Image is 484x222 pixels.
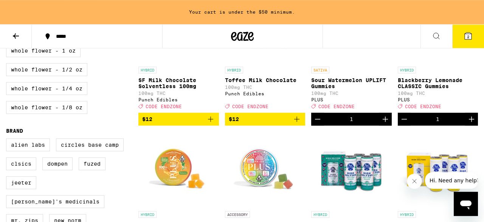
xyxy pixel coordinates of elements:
[318,104,355,109] span: CODE ENDZONE
[436,116,439,122] div: 1
[225,91,306,96] div: Punch Edibles
[407,174,422,189] iframe: Close message
[141,132,216,207] img: PLUS - Clementine CLASSIC Gummies
[311,113,324,126] button: Decrement
[467,34,469,39] span: 2
[232,104,268,109] span: CODE ENDZONE
[379,113,392,126] button: Increment
[405,104,441,109] span: CODE ENDZONE
[425,172,478,189] iframe: Message from company
[454,192,478,216] iframe: Button to launch messaging window
[42,157,73,170] label: Dompen
[138,97,219,102] div: Punch Edibles
[6,195,104,208] label: [PERSON_NAME]'s Medicinals
[142,116,152,122] span: $12
[138,113,219,126] button: Add to bag
[138,91,219,96] p: 100mg THC
[138,211,157,218] p: HYBRID
[311,77,392,89] p: Sour Watermelon UPLIFT Gummies
[225,113,306,126] button: Add to bag
[465,113,478,126] button: Increment
[6,128,23,134] legend: Brand
[311,211,329,218] p: HYBRID
[452,25,484,48] button: 2
[311,97,392,102] div: PLUS
[225,77,306,83] p: Toffee Milk Chocolate
[6,82,87,95] label: Whole Flower - 1/4 oz
[225,85,306,90] p: 100mg THC
[138,67,157,73] p: HYBRID
[6,176,36,189] label: Jeeter
[398,113,411,126] button: Decrement
[398,97,478,102] div: PLUS
[6,63,87,76] label: Whole Flower - 1/2 oz
[398,91,478,96] p: 100mg THC
[398,211,416,218] p: HYBRID
[6,44,81,57] label: Whole Flower - 1 oz
[225,67,243,73] p: HYBRID
[225,211,250,218] p: ACCESSORY
[400,132,476,207] img: Pabst Labs - Lemon High Seltzer - 4-Pack
[313,132,389,207] img: Pabst Labs - Daytime Guava High Seltzer - 4-pack
[311,91,392,96] p: 100mg THC
[146,104,182,109] span: CODE ENDZONE
[229,116,239,122] span: $12
[5,5,54,11] span: Hi. Need any help?
[398,77,478,89] p: Blackberry Lemonade CLASSIC Gummies
[398,67,416,73] p: HYBRID
[6,101,87,114] label: Whole Flower - 1/8 oz
[79,157,105,170] label: Fuzed
[56,138,124,151] label: Circles Base Camp
[311,67,329,73] p: SATIVA
[350,116,353,122] div: 1
[227,132,303,207] img: PLUS - Limited Edition Pride Rainbow Sherbet Gummies
[138,77,219,89] p: SF Milk Chocolate Solventless 100mg
[6,138,50,151] label: Alien Labs
[6,157,36,170] label: CLSICS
